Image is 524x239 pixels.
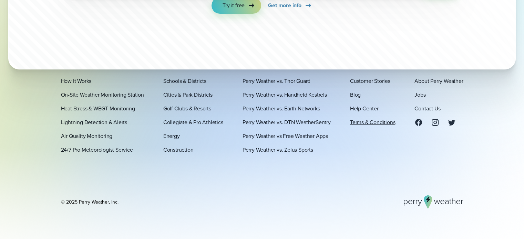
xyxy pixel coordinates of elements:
[350,90,361,99] a: Blog
[163,104,211,112] a: Golf Clubs & Resorts
[350,77,390,85] a: Customer Stories
[61,132,113,140] a: Air Quality Monitoring
[223,1,245,10] span: Try it free
[61,118,127,126] a: Lightning Detection & Alerts
[243,104,320,112] a: Perry Weather vs. Earth Networks
[268,1,301,10] span: Get more info
[163,90,213,99] a: Cities & Park Districts
[61,104,135,112] a: Heat Stress & WBGT Monitoring
[61,145,133,154] a: 24/7 Pro Meteorologist Service
[163,118,223,126] a: Collegiate & Pro Athletics
[61,198,119,205] div: © 2025 Perry Weather, Inc.
[61,77,92,85] a: How It Works
[163,132,180,140] a: Energy
[350,104,379,112] a: Help Center
[243,145,313,154] a: Perry Weather vs. Zelus Sports
[414,104,440,112] a: Contact Us
[414,77,463,85] a: About Perry Weather
[243,132,328,140] a: Perry Weather vs Free Weather Apps
[243,77,310,85] a: Perry Weather vs. Thor Guard
[163,145,194,154] a: Construction
[414,90,425,99] a: Jobs
[243,90,327,99] a: Perry Weather vs. Handheld Kestrels
[350,118,395,126] a: Terms & Conditions
[61,90,144,99] a: On-Site Weather Monitoring Station
[163,77,206,85] a: Schools & Districts
[243,118,331,126] a: Perry Weather vs. DTN WeatherSentry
